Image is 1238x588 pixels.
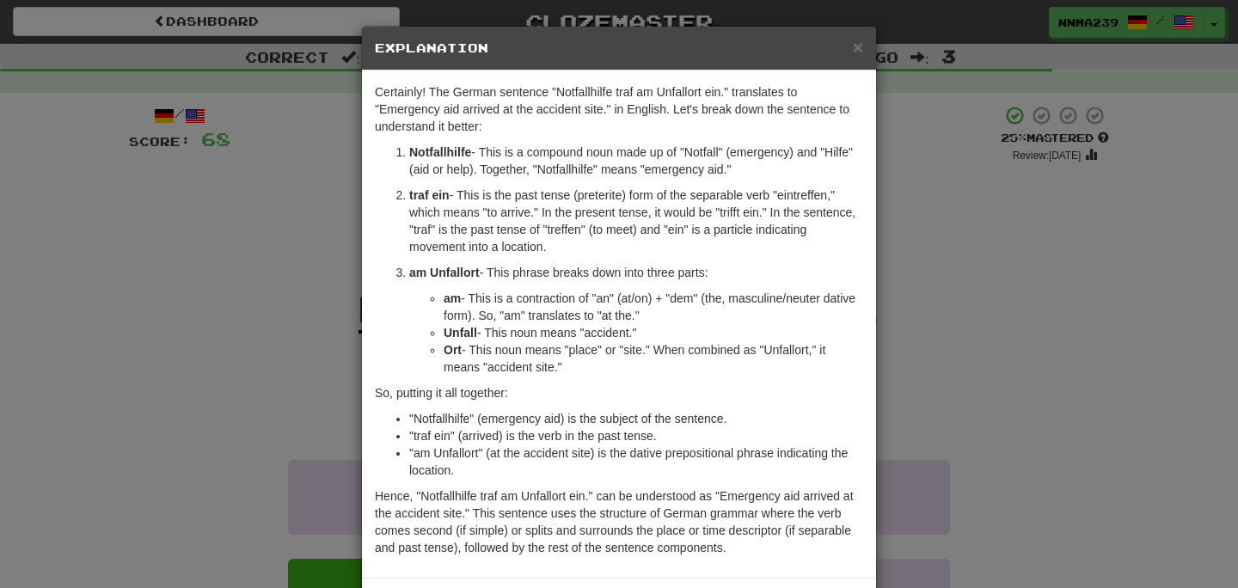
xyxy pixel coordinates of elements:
strong: Notfallhilfe [409,145,471,159]
li: "am Unfallort" (at the accident site) is the dative prepositional phrase indicating the location. [409,444,863,479]
h5: Explanation [375,40,863,57]
strong: Unfall [444,326,477,340]
strong: am Unfallort [409,266,480,279]
p: Certainly! The German sentence "Notfallhilfe traf am Unfallort ein." translates to "Emergency aid... [375,83,863,135]
li: - This is a contraction of "an" (at/on) + "dem" (the, masculine/neuter dative form). So, "am" tra... [444,290,863,324]
li: "Notfallhilfe" (emergency aid) is the subject of the sentence. [409,410,863,427]
p: So, putting it all together: [375,384,863,401]
p: Hence, "Notfallhilfe traf am Unfallort ein." can be understood as "Emergency aid arrived at the a... [375,487,863,556]
strong: traf ein [409,188,450,202]
p: - This is a compound noun made up of "Notfall" (emergency) and "Hilfe" (aid or help). Together, "... [409,144,863,178]
li: - This noun means "place" or "site." When combined as "Unfallort," it means "accident site." [444,341,863,376]
span: × [853,37,863,57]
li: - This noun means "accident." [444,324,863,341]
button: Close [853,38,863,56]
li: "traf ein" (arrived) is the verb in the past tense. [409,427,863,444]
strong: am [444,291,461,305]
strong: Ort [444,343,462,357]
p: - This is the past tense (preterite) form of the separable verb "eintreffen," which means "to arr... [409,187,863,255]
p: - This phrase breaks down into three parts: [409,264,863,281]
